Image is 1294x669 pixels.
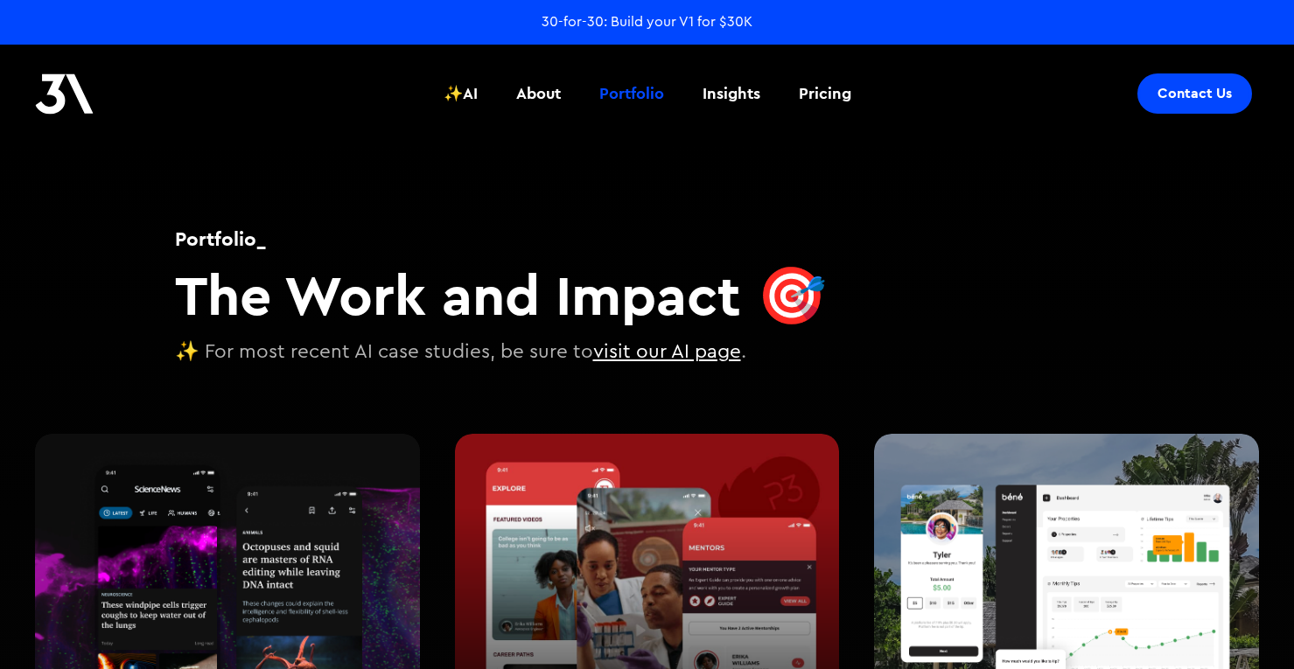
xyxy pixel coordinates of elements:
[589,61,675,126] a: Portfolio
[593,342,741,361] a: visit our AI page
[1137,73,1252,114] a: Contact Us
[1158,85,1232,102] div: Contact Us
[175,261,827,329] h2: The Work and Impact 🎯
[599,82,664,105] div: Portfolio
[542,12,752,31] a: 30-for-30: Build your V1 for $30K
[692,61,771,126] a: Insights
[433,61,488,126] a: ✨AI
[444,82,478,105] div: ✨AI
[799,82,851,105] div: Pricing
[175,338,827,367] p: ✨ For most recent AI case studies, be sure to .
[506,61,571,126] a: About
[516,82,561,105] div: About
[788,61,862,126] a: Pricing
[175,225,827,253] h1: Portfolio_
[703,82,760,105] div: Insights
